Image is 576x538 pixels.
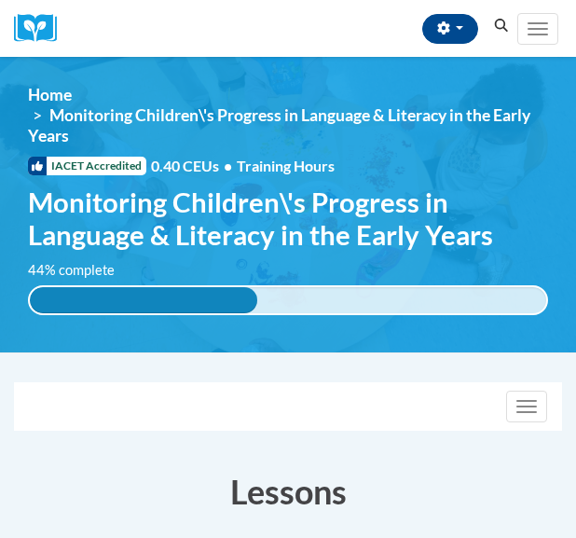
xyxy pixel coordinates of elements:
[28,260,135,281] label: 44% complete
[237,157,335,174] span: Training Hours
[14,468,562,515] h3: Lessons
[28,186,548,251] span: Monitoring Children\'s Progress in Language & Literacy in the Early Years
[28,105,530,145] span: Monitoring Children\'s Progress in Language & Literacy in the Early Years
[14,14,70,43] a: Cox Campus
[422,14,478,44] button: Account Settings
[28,157,146,175] span: IACET Accredited
[28,85,72,104] a: Home
[14,14,70,43] img: Logo brand
[224,157,232,174] span: •
[151,156,237,176] span: 0.40 CEUs
[30,287,257,313] div: 44% complete
[487,15,515,37] button: Search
